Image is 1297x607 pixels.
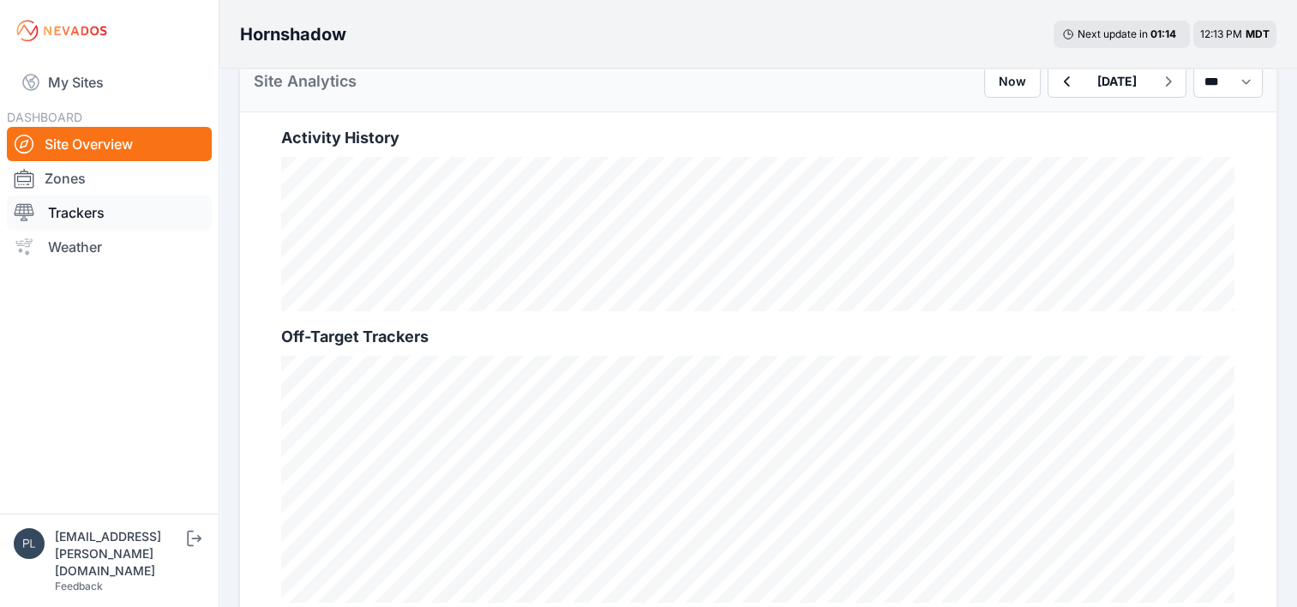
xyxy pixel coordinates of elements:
[1150,27,1181,41] div: 01 : 14
[7,230,212,264] a: Weather
[14,528,45,559] img: plsmith@sundt.com
[1078,27,1148,40] span: Next update in
[55,580,103,592] a: Feedback
[240,12,346,57] nav: Breadcrumb
[7,195,212,230] a: Trackers
[1084,66,1150,97] button: [DATE]
[984,65,1041,98] button: Now
[7,110,82,124] span: DASHBOARD
[14,17,110,45] img: Nevados
[281,325,1235,349] h2: Off-Target Trackers
[7,62,212,103] a: My Sites
[254,69,357,93] h2: Site Analytics
[7,161,212,195] a: Zones
[1200,27,1242,40] span: 12:13 PM
[240,22,346,46] h3: Hornshadow
[55,528,183,580] div: [EMAIL_ADDRESS][PERSON_NAME][DOMAIN_NAME]
[7,127,212,161] a: Site Overview
[1246,27,1270,40] span: MDT
[281,126,1235,150] h2: Activity History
